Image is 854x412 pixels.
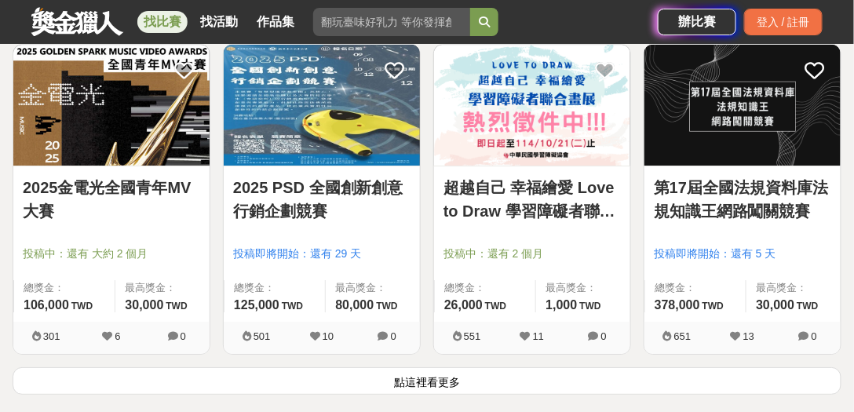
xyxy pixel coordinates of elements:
[181,330,186,342] span: 0
[23,176,200,223] a: 2025金電光全國青年MV大賽
[24,280,105,296] span: 總獎金：
[655,280,736,296] span: 總獎金：
[391,330,396,342] span: 0
[812,330,817,342] span: 0
[376,301,397,312] span: TWD
[703,301,724,312] span: TWD
[744,9,823,35] div: 登入 / 註冊
[655,298,700,312] span: 378,000
[323,330,334,342] span: 10
[233,246,411,262] span: 投稿即將開始：還有 29 天
[224,45,420,166] img: Cover Image
[464,330,481,342] span: 551
[166,301,187,312] span: TWD
[546,298,577,312] span: 1,000
[444,280,526,296] span: 總獎金：
[443,246,621,262] span: 投稿中：還有 2 個月
[743,330,754,342] span: 13
[444,298,483,312] span: 26,000
[137,11,188,33] a: 找比賽
[533,330,544,342] span: 11
[313,8,470,36] input: 翻玩臺味好乳力 等你發揮創意！
[644,45,841,166] img: Cover Image
[115,330,120,342] span: 6
[335,280,411,296] span: 最高獎金：
[335,298,374,312] span: 80,000
[194,11,244,33] a: 找活動
[234,280,316,296] span: 總獎金：
[13,367,841,395] button: 點這裡看更多
[254,330,271,342] span: 501
[654,246,831,262] span: 投稿即將開始：還有 5 天
[233,176,411,223] a: 2025 PSD 全國創新創意行銷企劃競賽
[23,246,200,262] span: 投稿中：還有 大約 2 個月
[125,280,200,296] span: 最高獎金：
[43,330,60,342] span: 301
[485,301,506,312] span: TWD
[756,280,831,296] span: 最高獎金：
[24,298,69,312] span: 106,000
[658,9,736,35] a: 辦比賽
[654,176,831,223] a: 第17屆全國法規資料庫法規知識王網路闖關競賽
[434,45,630,166] img: Cover Image
[13,45,210,166] img: Cover Image
[674,330,692,342] span: 651
[601,330,607,342] span: 0
[797,301,818,312] span: TWD
[250,11,301,33] a: 作品集
[580,301,601,312] span: TWD
[546,280,621,296] span: 最高獎金：
[125,298,163,312] span: 30,000
[756,298,794,312] span: 30,000
[234,298,279,312] span: 125,000
[443,176,621,223] a: 超越自己 幸福繪愛 Love to Draw 學習障礙者聯合畫展
[282,301,303,312] span: TWD
[71,301,93,312] span: TWD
